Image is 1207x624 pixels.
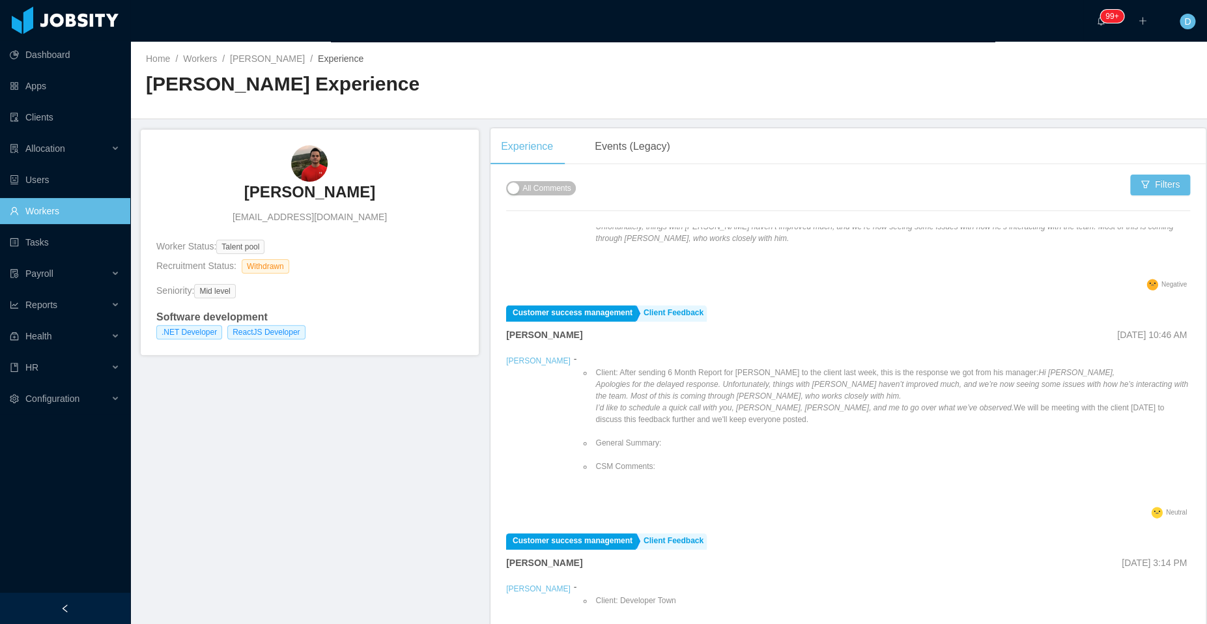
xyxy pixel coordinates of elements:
[522,182,571,195] span: All Comments
[244,182,375,210] a: [PERSON_NAME]
[310,53,313,64] span: /
[490,128,563,165] div: Experience
[318,53,363,64] span: Experience
[10,363,19,372] i: icon: book
[244,182,375,203] h3: [PERSON_NAME]
[10,198,120,224] a: icon: userWorkers
[593,461,1190,472] li: CSM Comments:
[574,352,577,503] div: -
[506,356,571,365] a: [PERSON_NAME]
[216,240,264,254] span: Talent pool
[156,311,268,322] strong: Software development
[1117,330,1187,340] span: [DATE] 10:46 AM
[574,195,577,276] div: -
[593,595,1190,606] li: Client: Developer Town
[637,533,707,550] a: Client Feedback
[222,53,225,64] span: /
[194,284,235,298] span: Mid level
[1100,10,1124,23] sup: 333
[1122,558,1187,568] span: [DATE] 3:14 PM
[242,259,289,274] span: Withdrawn
[10,42,120,68] a: icon: pie-chartDashboard
[10,300,19,309] i: icon: line-chart
[593,367,1190,425] li: Client: After sending 6 Month Report for [PERSON_NAME] to the client last week, this is the respo...
[1161,281,1187,288] span: Negative
[25,331,51,341] span: Health
[156,285,194,296] span: Seniority:
[584,128,681,165] div: Events (Legacy)
[175,53,178,64] span: /
[10,167,120,193] a: icon: robotUsers
[233,210,387,224] span: [EMAIL_ADDRESS][DOMAIN_NAME]
[506,533,636,550] a: Customer success management
[10,269,19,278] i: icon: file-protect
[25,300,57,310] span: Reports
[146,71,669,98] h2: [PERSON_NAME] Experience
[1138,16,1147,25] i: icon: plus
[183,53,217,64] a: Workers
[146,53,170,64] a: Home
[1184,14,1191,29] span: D
[1166,509,1187,516] span: Neutral
[637,305,707,322] a: Client Feedback
[227,325,305,339] span: ReactJS Developer
[1096,16,1105,25] i: icon: bell
[506,305,636,322] a: Customer success management
[10,144,19,153] i: icon: solution
[156,325,222,339] span: .NET Developer
[291,145,328,182] img: 73a2fc49-a118-48bd-ac1b-50411a46aa98_66685c6b34421-90w.png
[506,584,571,593] a: [PERSON_NAME]
[156,261,236,271] span: Recruitment Status:
[506,330,582,340] strong: [PERSON_NAME]
[25,393,79,404] span: Configuration
[10,394,19,403] i: icon: setting
[10,332,19,341] i: icon: medicine-box
[10,104,120,130] a: icon: auditClients
[10,73,120,99] a: icon: appstoreApps
[595,403,1014,412] em: I’d like to schedule a quick call with you, [PERSON_NAME], [PERSON_NAME], and me to go over what ...
[593,437,1190,449] li: General Summary:
[25,362,38,373] span: HR
[156,241,216,251] span: Worker Status:
[593,209,1190,244] li: Opening Incident based on client feedback about communication and performance issues.
[1130,175,1190,195] button: icon: filterFilters
[230,53,305,64] a: [PERSON_NAME]
[595,380,1187,401] em: Apologies for the delayed response. Unfortunately, things with [PERSON_NAME] haven’t improved muc...
[1038,368,1115,377] em: Hi [PERSON_NAME],
[25,268,53,279] span: Payroll
[506,558,582,568] strong: [PERSON_NAME]
[10,229,120,255] a: icon: profileTasks
[25,143,65,154] span: Allocation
